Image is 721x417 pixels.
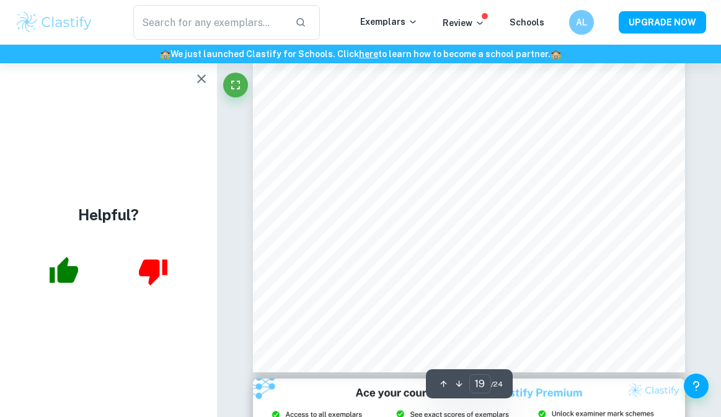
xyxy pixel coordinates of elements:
p: Exemplars [360,15,418,29]
button: UPGRADE NOW [619,11,706,34]
h6: We just launched Clastify for Schools. Click to learn how to become a school partner. [2,47,719,61]
input: Search for any exemplars... [133,5,285,40]
a: Schools [510,17,544,27]
button: AL [569,10,594,35]
h4: Helpful? [78,204,139,226]
button: Fullscreen [223,73,248,97]
span: / 24 [491,379,503,390]
h6: AL [575,16,589,29]
span: 🏫 [160,49,170,59]
a: here [359,49,378,59]
span: 🏫 [551,49,561,59]
button: Help and Feedback [684,374,709,398]
p: Review [443,16,485,30]
img: Clastify logo [15,10,94,35]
